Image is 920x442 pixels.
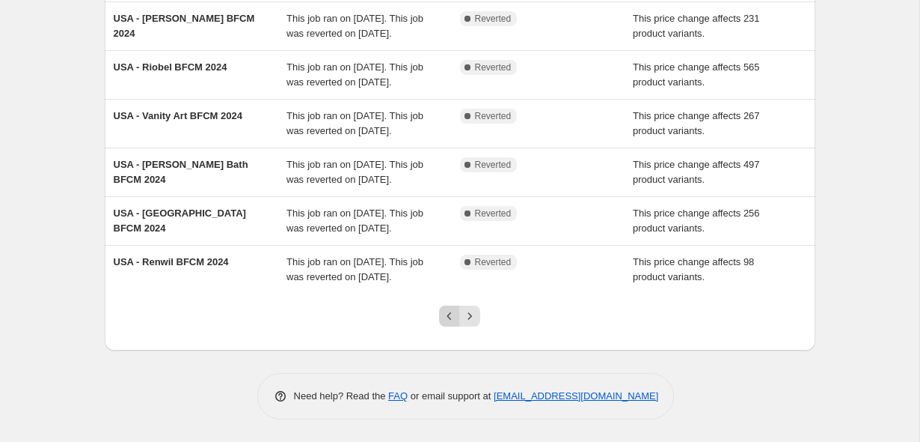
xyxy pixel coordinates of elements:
[114,110,242,121] span: USA - Vanity Art BFCM 2024
[294,390,389,402] span: Need help? Read the
[286,208,423,234] span: This job ran on [DATE]. This job was reverted on [DATE].
[475,208,512,220] span: Reverted
[286,61,423,88] span: This job ran on [DATE]. This job was reverted on [DATE].
[439,306,480,327] nav: Pagination
[633,61,760,88] span: This price change affects 565 product variants.
[114,159,248,185] span: USA - [PERSON_NAME] Bath BFCM 2024
[475,256,512,268] span: Reverted
[114,13,255,39] span: USA - [PERSON_NAME] BFCM 2024
[633,208,760,234] span: This price change affects 256 product variants.
[494,390,658,402] a: [EMAIL_ADDRESS][DOMAIN_NAME]
[633,159,760,185] span: This price change affects 497 product variants.
[475,61,512,73] span: Reverted
[408,390,494,402] span: or email support at
[475,13,512,25] span: Reverted
[459,306,480,327] button: Next
[114,256,229,267] span: USA - Renwil BFCM 2024
[286,256,423,282] span: This job ran on [DATE]. This job was reverted on [DATE].
[633,110,760,136] span: This price change affects 267 product variants.
[286,159,423,185] span: This job ran on [DATE]. This job was reverted on [DATE].
[475,159,512,171] span: Reverted
[114,208,246,234] span: USA - [GEOGRAPHIC_DATA] BFCM 2024
[114,61,227,73] span: USA - Riobel BFCM 2024
[439,306,460,327] button: Previous
[633,13,760,39] span: This price change affects 231 product variants.
[286,13,423,39] span: This job ran on [DATE]. This job was reverted on [DATE].
[475,110,512,122] span: Reverted
[286,110,423,136] span: This job ran on [DATE]. This job was reverted on [DATE].
[633,256,754,282] span: This price change affects 98 product variants.
[388,390,408,402] a: FAQ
